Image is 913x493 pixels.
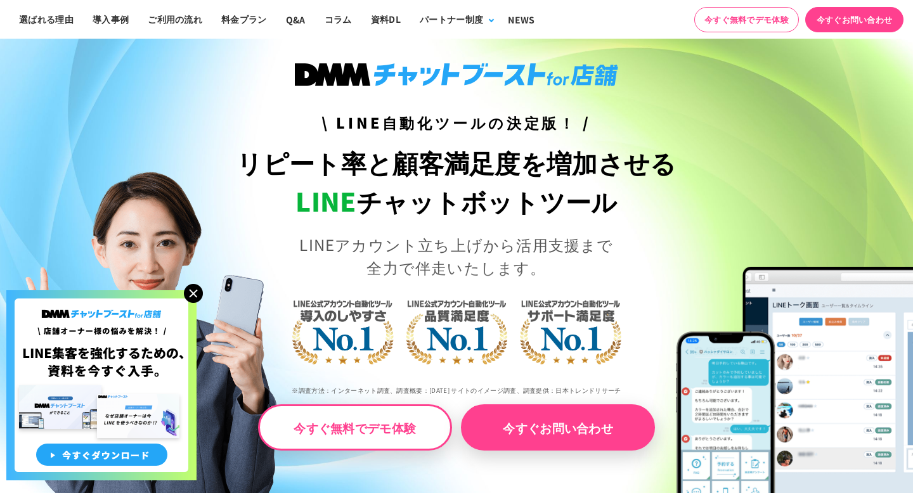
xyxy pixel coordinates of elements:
a: 今すぐ無料でデモ体験 [258,404,452,451]
p: LINEアカウント立ち上げから活用支援まで 全力で伴走いたします。 [228,233,685,279]
a: 今すぐお問い合わせ [461,404,655,451]
p: ※調査方法：インターネット調査、調査概要：[DATE] サイトのイメージ調査、調査提供：日本トレンドリサーチ [228,376,685,404]
h1: リピート率と顧客満足度を増加させる チャットボットツール [228,143,685,221]
img: 店舗オーナー様の悩みを解決!LINE集客を狂化するための資料を今すぐ入手! [6,290,197,480]
h3: \ LINE自動化ツールの決定版！ / [228,112,685,134]
a: 今すぐお問い合わせ [805,7,903,32]
div: パートナー制度 [420,13,483,26]
a: 今すぐ無料でデモ体験 [694,7,799,32]
span: LINE [295,182,356,219]
a: 店舗オーナー様の悩みを解決!LINE集客を狂化するための資料を今すぐ入手! [6,290,197,305]
img: LINE公式アカウント自動化ツール導入のしやすさNo.1｜LINE公式アカウント自動化ツール品質満足度No.1｜LINE公式アカウント自動化ツールサポート満足度No.1 [250,250,663,409]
